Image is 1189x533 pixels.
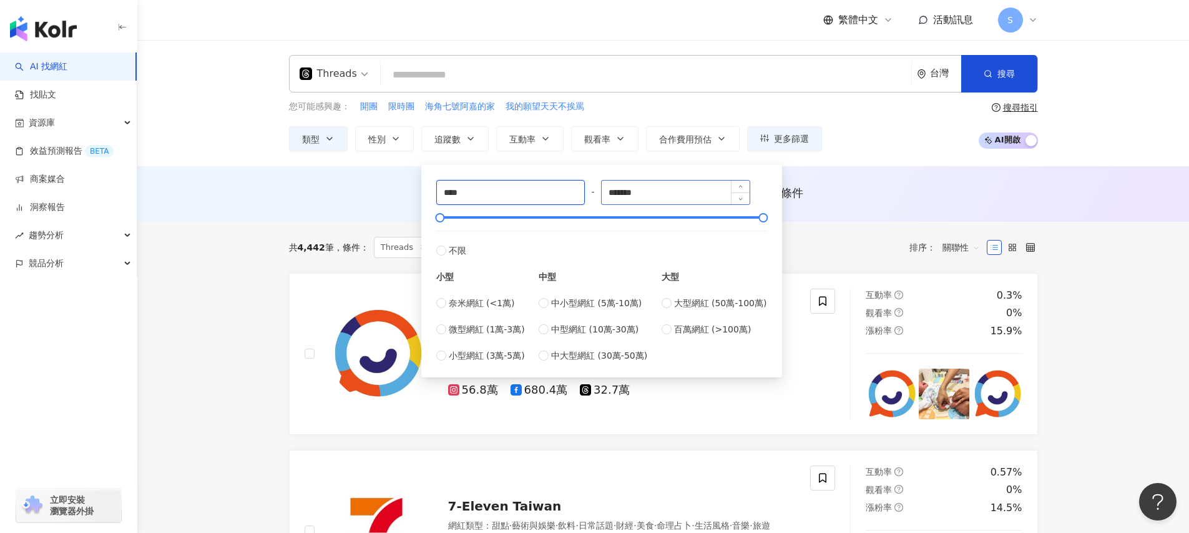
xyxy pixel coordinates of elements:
[753,521,770,531] span: 旅遊
[512,521,555,531] span: 藝術與娛樂
[300,64,357,84] div: Threads
[866,467,892,477] span: 互動率
[616,521,634,531] span: 財經
[674,296,767,310] span: 大型網紅 (50萬-100萬)
[1006,306,1022,320] div: 0%
[20,496,44,516] img: chrome extension
[29,109,55,137] span: 資源庫
[421,126,489,151] button: 追蹤數
[298,242,325,252] span: 4,442
[368,134,386,144] span: 性別
[15,61,67,73] a: searchAI 找網紅
[919,369,969,419] img: post-image
[731,192,750,204] span: Decrease Value
[909,237,987,257] div: 排序：
[580,384,630,397] span: 32.7萬
[838,13,878,27] span: 繁體中文
[991,324,1022,338] div: 15.9%
[355,126,414,151] button: 性別
[15,201,65,214] a: 洞察報告
[436,270,525,284] div: 小型
[738,184,743,189] span: up
[692,521,694,531] span: ·
[933,14,973,26] span: 活動訊息
[15,89,56,101] a: 找貼文
[388,101,414,113] span: 限時團
[942,237,980,257] span: 關聯性
[551,296,642,310] span: 中小型網紅 (5萬-10萬)
[1007,13,1013,27] span: S
[646,126,740,151] button: 合作費用預估
[894,503,903,512] span: question-circle
[1003,102,1038,112] div: 搜尋指引
[360,100,378,114] button: 開團
[747,126,822,151] button: 更多篩選
[961,55,1037,92] button: 搜尋
[1139,483,1177,521] iframe: Help Scout Beacon - Open
[579,521,614,531] span: 日常話題
[330,307,423,401] img: KOL Avatar
[917,69,926,79] span: environment
[492,521,509,531] span: 甜點
[866,502,892,512] span: 漲粉率
[425,101,495,113] span: 海角七號阿嘉的家
[659,134,712,144] span: 合作費用預估
[29,249,64,277] span: 競品分析
[511,384,568,397] span: 680.4萬
[972,369,1022,419] img: post-image
[894,326,903,335] span: question-circle
[750,521,752,531] span: ·
[997,289,1022,302] div: 0.3%
[449,244,466,257] span: 不限
[539,270,647,284] div: 中型
[448,520,796,532] div: 網紅類型 ：
[449,296,515,310] span: 奈米網紅 (<1萬)
[555,521,558,531] span: ·
[1006,483,1022,497] div: 0%
[424,100,496,114] button: 海角七號阿嘉的家
[449,322,525,336] span: 微型網紅 (1萬-3萬)
[674,322,751,336] span: 百萬網紅 (>100萬)
[15,173,65,186] a: 商案媒合
[289,126,348,151] button: 類型
[731,181,750,192] span: Increase Value
[894,308,903,317] span: question-circle
[10,16,77,41] img: logo
[894,291,903,299] span: question-circle
[289,101,350,113] span: 您可能感興趣：
[506,101,584,113] span: 我的願望天天不挨罵
[997,69,1015,79] span: 搜尋
[894,467,903,476] span: question-circle
[991,466,1022,479] div: 0.57%
[662,270,767,284] div: 大型
[866,326,892,336] span: 漲粉率
[551,349,647,362] span: 中大型網紅 (30萬-50萬)
[289,242,334,252] div: 共 筆
[448,384,498,397] span: 56.8萬
[866,290,892,300] span: 互動率
[15,145,114,157] a: 效益預測報告BETA
[585,185,601,199] span: -
[334,242,369,252] span: 條件 ：
[558,521,575,531] span: 飲料
[992,103,1001,112] span: question-circle
[505,100,585,114] button: 我的願望天天不挨罵
[930,68,961,79] div: 台灣
[448,499,562,514] span: 7-Eleven Taiwan
[496,126,564,151] button: 互動率
[637,521,654,531] span: 美食
[894,485,903,494] span: question-circle
[289,273,1038,435] a: KOL AvatarETtoday新聞雲網紅類型：日常話題·教育與學習·財經·法政社會·醫療與健康·寵物·交通工具總追蹤數：7,698,70356.8萬680.4萬32.7萬互動率questio...
[434,134,461,144] span: 追蹤數
[449,349,525,362] span: 小型網紅 (3萬-5萬)
[991,501,1022,515] div: 14.5%
[730,521,732,531] span: ·
[29,221,64,249] span: 趨勢分析
[657,521,692,531] span: 命理占卜
[50,494,94,517] span: 立即安裝 瀏覽器外掛
[571,126,639,151] button: 觀看率
[302,134,320,144] span: 類型
[551,322,639,336] span: 中型網紅 (10萬-30萬)
[15,231,24,240] span: rise
[774,134,809,144] span: 更多篩選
